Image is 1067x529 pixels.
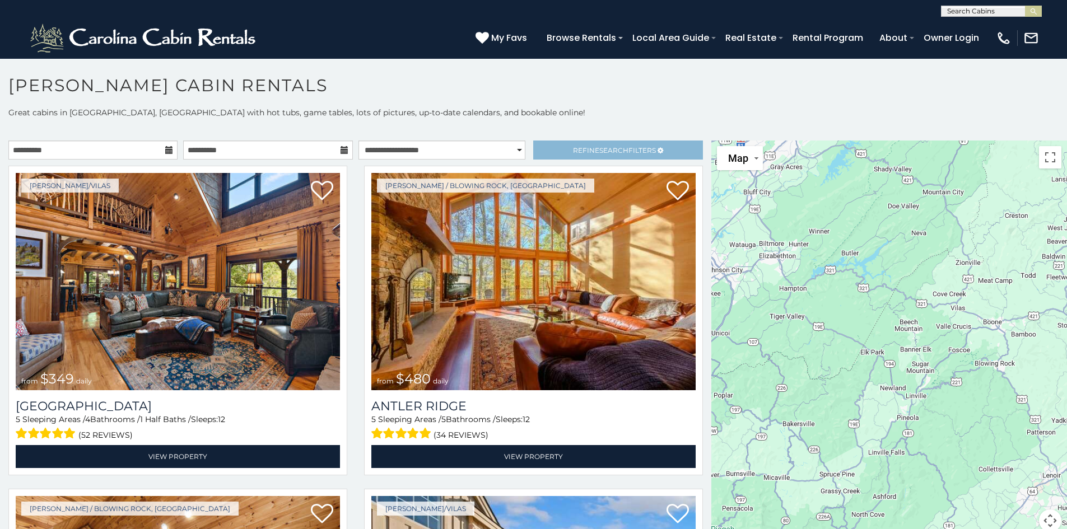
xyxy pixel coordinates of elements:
[16,399,340,414] h3: Diamond Creek Lodge
[78,428,133,442] span: (52 reviews)
[433,377,449,385] span: daily
[717,146,763,170] button: Change map style
[491,31,527,45] span: My Favs
[371,173,696,390] img: Antler Ridge
[996,30,1012,46] img: phone-regular-white.png
[85,414,90,424] span: 4
[627,28,715,48] a: Local Area Guide
[918,28,985,48] a: Owner Login
[476,31,530,45] a: My Favs
[21,179,119,193] a: [PERSON_NAME]/Vilas
[28,21,260,55] img: White-1-2.png
[720,28,782,48] a: Real Estate
[311,503,333,526] a: Add to favorites
[377,502,474,516] a: [PERSON_NAME]/Vilas
[728,152,748,164] span: Map
[76,377,92,385] span: daily
[533,141,702,160] a: RefineSearchFilters
[541,28,622,48] a: Browse Rentals
[434,428,488,442] span: (34 reviews)
[371,414,376,424] span: 5
[1039,146,1061,168] button: Toggle fullscreen view
[599,146,628,155] span: Search
[441,414,446,424] span: 5
[874,28,913,48] a: About
[21,377,38,385] span: from
[667,180,689,203] a: Add to favorites
[371,445,696,468] a: View Property
[40,371,74,387] span: $349
[787,28,869,48] a: Rental Program
[16,414,340,442] div: Sleeping Areas / Bathrooms / Sleeps:
[16,399,340,414] a: [GEOGRAPHIC_DATA]
[21,502,239,516] a: [PERSON_NAME] / Blowing Rock, [GEOGRAPHIC_DATA]
[16,173,340,390] img: Diamond Creek Lodge
[377,377,394,385] span: from
[667,503,689,526] a: Add to favorites
[523,414,530,424] span: 12
[573,146,656,155] span: Refine Filters
[1023,30,1039,46] img: mail-regular-white.png
[371,414,696,442] div: Sleeping Areas / Bathrooms / Sleeps:
[16,445,340,468] a: View Property
[377,179,594,193] a: [PERSON_NAME] / Blowing Rock, [GEOGRAPHIC_DATA]
[371,399,696,414] a: Antler Ridge
[218,414,225,424] span: 12
[140,414,191,424] span: 1 Half Baths /
[396,371,431,387] span: $480
[371,173,696,390] a: Antler Ridge from $480 daily
[16,414,20,424] span: 5
[16,173,340,390] a: Diamond Creek Lodge from $349 daily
